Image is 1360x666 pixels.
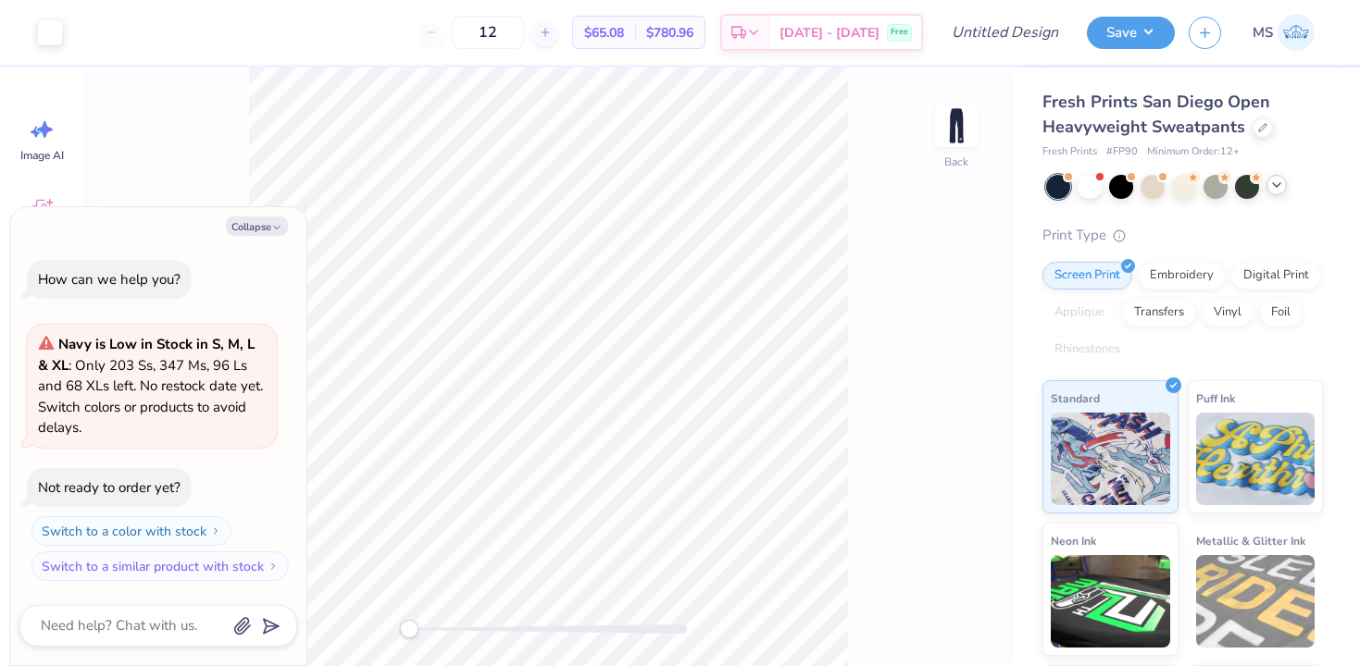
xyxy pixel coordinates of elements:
[646,23,693,43] span: $780.96
[1202,299,1254,327] div: Vinyl
[1106,144,1138,160] span: # FP90
[1042,262,1132,290] div: Screen Print
[1051,531,1096,550] span: Neon Ink
[452,16,524,49] input: – –
[1231,262,1321,290] div: Digital Print
[1042,225,1323,246] div: Print Type
[38,335,255,375] strong: Navy is Low in Stock in S, M, L & XL
[226,216,288,236] button: Collapse
[938,107,975,144] img: Back
[1244,14,1323,51] a: MS
[1253,22,1273,43] span: MS
[1196,555,1316,647] img: Metallic & Glitter Ink
[1196,413,1316,505] img: Puff Ink
[31,551,289,581] button: Switch to a similar product with stock
[1122,299,1196,327] div: Transfers
[1147,144,1240,160] span: Minimum Order: 12 +
[1259,299,1303,327] div: Foil
[38,270,181,289] div: How can we help you?
[1138,262,1226,290] div: Embroidery
[937,14,1073,51] input: Untitled Design
[944,154,968,170] div: Back
[38,478,181,497] div: Not ready to order yet?
[1042,299,1117,327] div: Applique
[584,23,624,43] span: $65.08
[1051,555,1170,647] img: Neon Ink
[891,26,908,39] span: Free
[1051,413,1170,505] img: Standard
[210,525,221,536] img: Switch to a color with stock
[38,335,263,437] span: : Only 203 Ss, 347 Ms, 96 Ls and 68 XLs left. No restock date yet. Switch colors or products to a...
[20,148,64,163] span: Image AI
[1278,14,1315,51] img: Meredith Shults
[780,23,880,43] span: [DATE] - [DATE]
[1087,17,1175,49] button: Save
[268,561,279,572] img: Switch to a similar product with stock
[1196,388,1235,408] span: Puff Ink
[31,516,231,546] button: Switch to a color with stock
[400,620,418,638] div: Accessibility label
[1042,144,1097,160] span: Fresh Prints
[1042,91,1270,138] span: Fresh Prints San Diego Open Heavyweight Sweatpants
[1196,531,1305,550] span: Metallic & Glitter Ink
[1051,388,1100,408] span: Standard
[1042,336,1132,364] div: Rhinestones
